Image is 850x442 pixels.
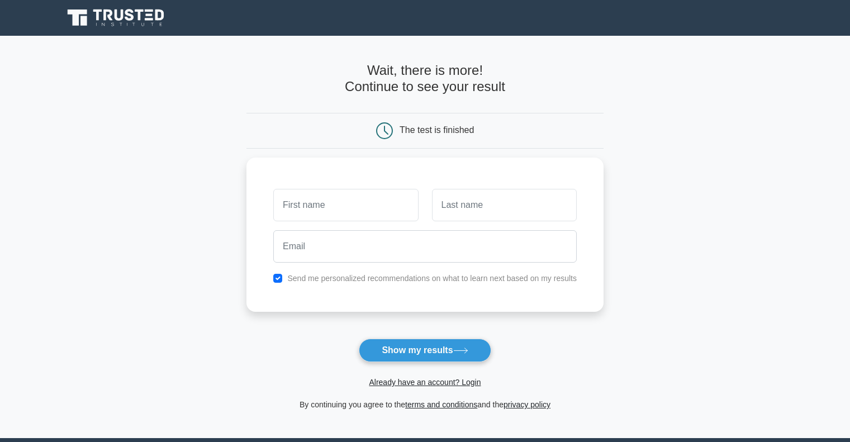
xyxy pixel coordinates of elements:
[405,400,477,409] a: terms and conditions
[246,63,604,95] h4: Wait, there is more! Continue to see your result
[504,400,550,409] a: privacy policy
[369,378,481,387] a: Already have an account? Login
[240,398,610,411] div: By continuing you agree to the and the
[400,125,474,135] div: The test is finished
[273,230,577,263] input: Email
[432,189,577,221] input: Last name
[273,189,418,221] input: First name
[287,274,577,283] label: Send me personalized recommendations on what to learn next based on my results
[359,339,491,362] button: Show my results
